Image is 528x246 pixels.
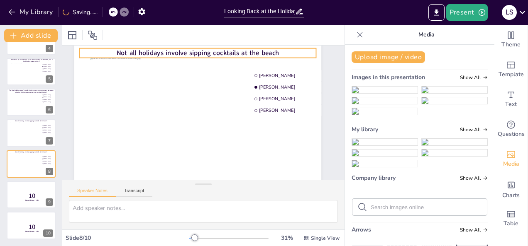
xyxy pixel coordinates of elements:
span: [PERSON_NAME] [43,128,66,129]
div: 4 [46,45,53,52]
input: Insert title [224,5,295,17]
span: [PERSON_NAME] [43,161,66,162]
span: Countdown - title [25,199,39,202]
div: Slide 8 / 10 [66,234,189,242]
div: Not all holidays involve sipping cocktails at the beacha953ec0d-3a/c72b7bb9-6863-427c-af58-8418fc... [7,150,56,178]
span: [PERSON_NAME] [43,63,66,65]
div: Who Am I? My ideal holiday is “to workout, relax at the beach, visit a landmark, workout again…?d... [7,58,56,85]
span: Company library [352,174,396,182]
div: 5 [46,75,53,83]
img: c72b7bb9-6863-427c-af58-8418fc84afe7.jpeg [352,87,418,93]
span: [PERSON_NAME] [43,156,66,157]
div: Saving...... [63,8,98,16]
span: [PERSON_NAME] [43,158,66,159]
button: Export to PowerPoint [428,4,445,21]
div: The ideal holiday doesn’t usually involve cows chasing humans. But guess who had this interesting... [7,89,56,116]
span: Template [499,70,524,79]
span: [PERSON_NAME] [43,66,66,67]
span: Not all holidays involve sipping cocktails at the beach [117,48,279,58]
div: 8 [46,168,53,175]
div: Change the overall theme [494,25,528,55]
span: Theme [501,40,521,49]
span: [PERSON_NAME] [259,108,374,114]
img: 66fd02ca-39df-490f-9b68-09d0abe8606a.jpeg [422,150,487,156]
button: Add slide [4,29,58,42]
img: c72b7bb9-6863-427c-af58-8418fc84afe7.jpeg [352,139,418,145]
button: My Library [6,5,56,19]
div: L S [502,5,517,20]
div: Add text boxes [494,84,528,114]
span: [PERSON_NAME] [43,163,66,164]
div: 31 % [277,234,297,242]
span: Questions [498,130,525,139]
p: Media [367,25,486,45]
div: Add ready made slides [494,55,528,84]
span: [PERSON_NAME] [43,70,66,72]
img: c0a436bf-915c-42fc-9aa4-217574f1bd73.jpeg [352,160,418,167]
div: 10 [43,229,53,237]
div: 9 [46,198,53,206]
span: Text [505,100,517,109]
div: Add images, graphics, shapes or video [494,144,528,174]
span: Table [504,219,518,228]
span: [PERSON_NAME] [43,94,66,96]
span: 10 [29,222,35,232]
span: Countdown - title [25,230,39,232]
div: Add a table [494,204,528,234]
span: [PERSON_NAME] [43,99,66,100]
span: Who Am I? My ideal holiday is “to workout, relax at the beach, visit a landmark, workout again…? [11,58,52,62]
span: My library [352,125,378,133]
div: Layout [66,29,79,42]
button: Transcript [116,188,153,197]
img: df302c04-78cf-41dd-837b-b4f7d6586eba.jpeg [422,139,487,145]
span: Show all [460,227,488,233]
button: Upload image / video [352,51,425,63]
span: The ideal holiday doesn’t usually involve cows chasing humans. But guess who had this interesting... [9,89,53,93]
img: 66fd02ca-39df-490f-9b68-09d0abe8606a.jpeg [422,97,487,104]
button: L S [502,4,517,21]
button: Speaker Notes [69,188,116,197]
img: f5d08e59-9b71-4b02-9901-99c7e9c2b6b5.jpeg [352,150,418,156]
div: Get real-time input from your audience [494,114,528,144]
span: [PERSON_NAME] [43,101,66,103]
span: [PERSON_NAME] [43,132,66,133]
span: Arrows [352,226,371,234]
div: 7 [46,137,53,145]
span: [PERSON_NAME] [259,84,374,90]
span: 10 [29,191,35,200]
span: [PERSON_NAME] [43,130,66,131]
div: Not all holidays involve sipping cocktails at the beacha953ec0d-3a/c72b7bb9-6863-427c-af58-8418fc... [7,119,56,147]
span: [PERSON_NAME] [259,72,374,79]
button: Present [446,4,488,21]
img: f5d08e59-9b71-4b02-9901-99c7e9c2b6b5.jpeg [352,97,418,104]
span: Single View [311,235,340,241]
span: Show all [460,127,488,133]
span: Not all holidays involve sipping cocktails at the beach [15,121,47,122]
span: [PERSON_NAME] [259,96,374,102]
span: Not all holidays involve sipping cocktails at the beach [15,151,47,153]
img: df302c04-78cf-41dd-837b-b4f7d6586eba.jpeg [422,87,487,93]
span: Images in this presentation [352,73,425,81]
span: Media [503,159,519,169]
span: Position [88,30,98,40]
input: Search images online [371,204,482,210]
div: Add charts and graphs [494,174,528,204]
div: 6 [46,106,53,113]
span: Show all [460,75,488,80]
span: [PERSON_NAME] [43,68,66,70]
div: 10Countdown - title10 [7,212,56,239]
img: c0a436bf-915c-42fc-9aa4-217574f1bd73.jpeg [352,108,418,115]
span: Charts [502,191,520,200]
span: Show all [460,175,488,181]
span: [PERSON_NAME] [43,125,66,126]
span: [PERSON_NAME] [43,96,66,98]
div: 10Countdown - title9 [7,181,56,208]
